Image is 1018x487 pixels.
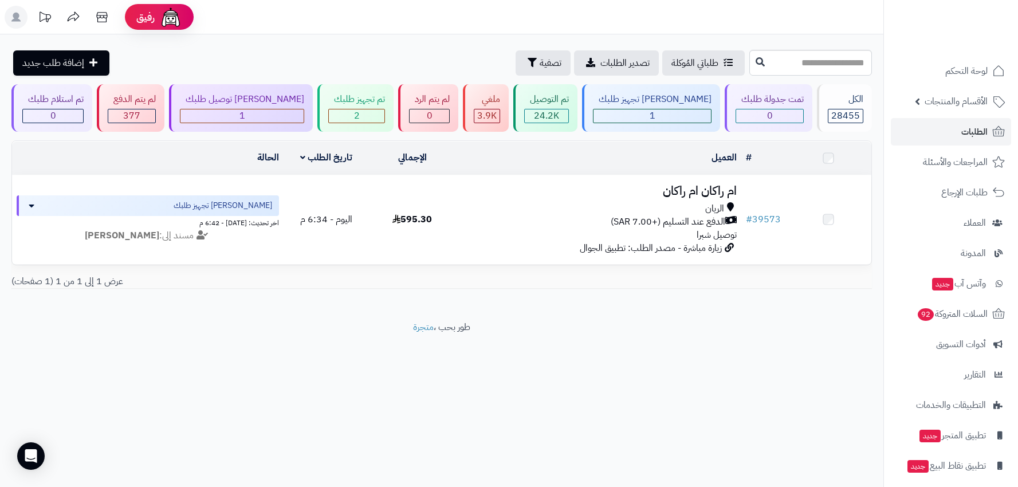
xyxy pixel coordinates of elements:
a: لوحة التحكم [891,57,1011,85]
a: الطلبات [891,118,1011,146]
a: [PERSON_NAME] توصيل طلبك 1 [167,84,315,132]
span: المدونة [961,245,986,261]
a: الإجمالي [398,151,427,164]
a: # [746,151,752,164]
a: وآتس آبجديد [891,270,1011,297]
span: 1 [239,109,245,123]
a: السلات المتروكة92 [891,300,1011,328]
span: الأقسام والمنتجات [925,93,988,109]
a: العميل [712,151,737,164]
a: ملغي 3.9K [461,84,511,132]
div: ملغي [474,93,500,106]
a: العملاء [891,209,1011,237]
div: لم يتم الرد [409,93,450,106]
a: تم التوصيل 24.2K [511,84,580,132]
a: الكل28455 [815,84,874,132]
div: تمت جدولة طلبك [736,93,804,106]
span: [PERSON_NAME] تجهيز طلبك [174,200,272,211]
span: 24.2K [534,109,559,123]
a: تطبيق المتجرجديد [891,422,1011,449]
div: 0 [23,109,83,123]
span: اليوم - 6:34 م [300,213,352,226]
span: وآتس آب [931,276,986,292]
span: 595.30 [392,213,432,226]
a: طلباتي المُوكلة [662,50,745,76]
div: تم التوصيل [524,93,569,106]
div: 24194 [525,109,568,123]
div: 0 [736,109,803,123]
span: السلات المتروكة [917,306,988,322]
span: 3.9K [477,109,497,123]
div: [PERSON_NAME] توصيل طلبك [180,93,304,106]
div: تم تجهيز طلبك [328,93,385,106]
h3: ام راكان ام راكان [460,184,737,198]
a: طلبات الإرجاع [891,179,1011,206]
button: تصفية [516,50,571,76]
div: 0 [410,109,449,123]
span: جديد [932,278,953,290]
span: جديد [919,430,941,442]
div: مسند إلى: [8,229,288,242]
a: أدوات التسويق [891,331,1011,358]
span: العملاء [964,215,986,231]
span: جديد [907,460,929,473]
span: لوحة التحكم [945,63,988,79]
span: 28455 [831,109,860,123]
span: 0 [427,109,433,123]
a: تم تجهيز طلبك 2 [315,84,396,132]
strong: [PERSON_NAME] [85,229,159,242]
div: 2 [329,109,384,123]
span: الدفع عند التسليم (+7.00 SAR) [611,215,725,229]
a: التقارير [891,361,1011,388]
div: 1 [593,109,711,123]
img: ai-face.png [159,6,182,29]
span: 0 [767,109,773,123]
span: تصدير الطلبات [600,56,650,70]
a: الحالة [257,151,279,164]
a: تصدير الطلبات [574,50,659,76]
a: لم يتم الرد 0 [396,84,461,132]
span: التطبيقات والخدمات [916,397,986,413]
div: Open Intercom Messenger [17,442,45,470]
div: لم يتم الدفع [108,93,156,106]
div: [PERSON_NAME] تجهيز طلبك [593,93,712,106]
span: إضافة طلب جديد [22,56,84,70]
span: تطبيق المتجر [918,427,986,443]
span: الريان [705,202,724,215]
span: الطلبات [961,124,988,140]
a: تحديثات المنصة [30,6,59,32]
div: اخر تحديث: [DATE] - 6:42 م [17,216,279,228]
span: 0 [50,109,56,123]
div: 3880 [474,109,500,123]
a: تم استلام طلبك 0 [9,84,95,132]
div: الكل [828,93,863,106]
span: التقارير [964,367,986,383]
div: 1 [180,109,304,123]
a: لم يتم الدفع 377 [95,84,167,132]
span: توصيل شبرا [697,228,737,242]
a: تمت جدولة طلبك 0 [722,84,815,132]
a: تاريخ الطلب [300,151,352,164]
span: 92 [918,308,934,321]
span: 377 [123,109,140,123]
span: 2 [354,109,360,123]
span: # [746,213,752,226]
span: طلبات الإرجاع [941,184,988,201]
span: 1 [650,109,655,123]
a: [PERSON_NAME] تجهيز طلبك 1 [580,84,722,132]
span: تطبيق نقاط البيع [906,458,986,474]
a: إضافة طلب جديد [13,50,109,76]
div: تم استلام طلبك [22,93,84,106]
span: تصفية [540,56,561,70]
span: طلباتي المُوكلة [671,56,718,70]
a: التطبيقات والخدمات [891,391,1011,419]
span: أدوات التسويق [936,336,986,352]
a: #39573 [746,213,781,226]
div: عرض 1 إلى 1 من 1 (1 صفحات) [3,275,442,288]
span: زيارة مباشرة - مصدر الطلب: تطبيق الجوال [580,241,722,255]
a: متجرة [413,320,434,334]
span: رفيق [136,10,155,24]
a: المراجعات والأسئلة [891,148,1011,176]
span: المراجعات والأسئلة [923,154,988,170]
div: 377 [108,109,155,123]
